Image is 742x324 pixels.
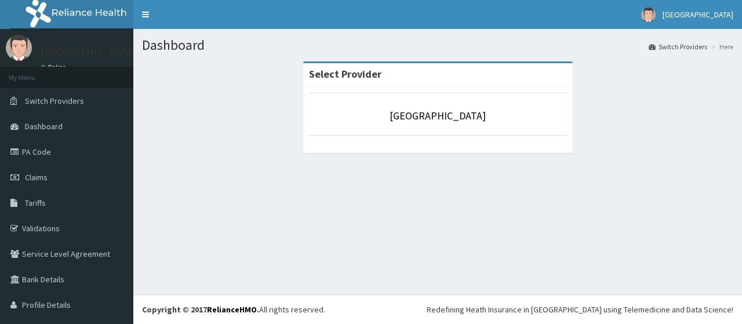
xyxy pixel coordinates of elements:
[142,304,259,315] strong: Copyright © 2017 .
[25,198,46,208] span: Tariffs
[649,42,707,52] a: Switch Providers
[142,38,733,53] h1: Dashboard
[663,9,733,20] span: [GEOGRAPHIC_DATA]
[309,67,381,81] strong: Select Provider
[641,8,656,22] img: User Image
[133,294,742,324] footer: All rights reserved.
[708,42,733,52] li: Here
[25,96,84,106] span: Switch Providers
[25,172,48,183] span: Claims
[25,121,63,132] span: Dashboard
[390,109,486,122] a: [GEOGRAPHIC_DATA]
[207,304,257,315] a: RelianceHMO
[427,304,733,315] div: Redefining Heath Insurance in [GEOGRAPHIC_DATA] using Telemedicine and Data Science!
[6,35,32,61] img: User Image
[41,47,136,57] p: [GEOGRAPHIC_DATA]
[41,63,68,71] a: Online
